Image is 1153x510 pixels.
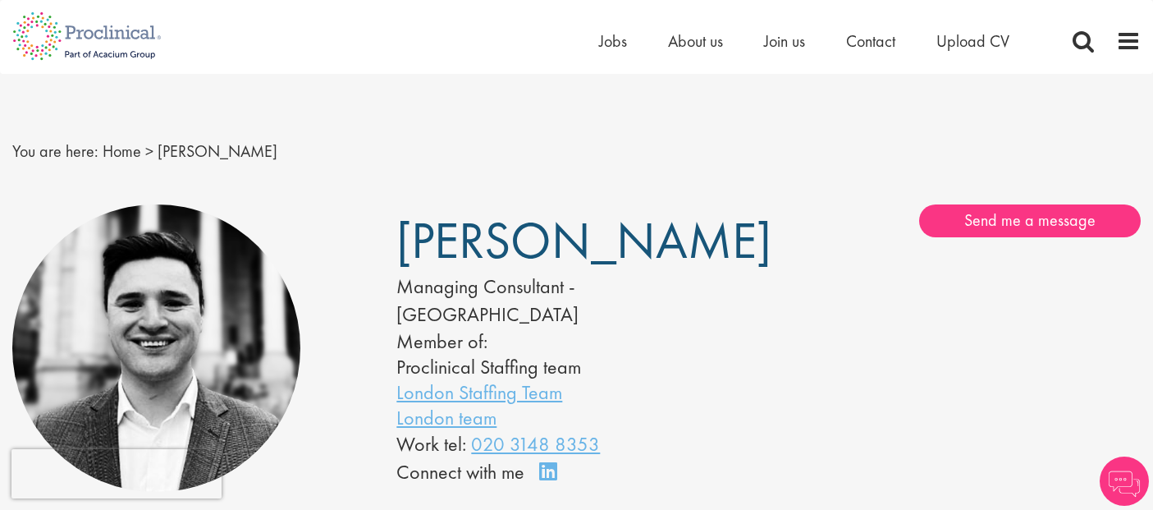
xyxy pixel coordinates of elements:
[599,30,627,52] a: Jobs
[12,140,98,162] span: You are here:
[12,204,300,493] img: Edward Little
[396,354,719,379] li: Proclinical Staffing team
[396,379,562,405] a: London Staffing Team
[471,431,600,457] a: 020 3148 8353
[1100,457,1149,506] img: Chatbot
[11,449,222,499] iframe: reCAPTCHA
[846,30,895,52] a: Contact
[396,208,771,273] span: [PERSON_NAME]
[396,431,466,457] span: Work tel:
[396,405,496,430] a: London team
[158,140,277,162] span: [PERSON_NAME]
[145,140,153,162] span: >
[936,30,1009,52] a: Upload CV
[396,273,719,329] div: Managing Consultant - [GEOGRAPHIC_DATA]
[668,30,723,52] a: About us
[396,329,487,354] label: Member of:
[919,204,1141,237] a: Send me a message
[103,140,141,162] a: breadcrumb link
[764,30,805,52] a: Join us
